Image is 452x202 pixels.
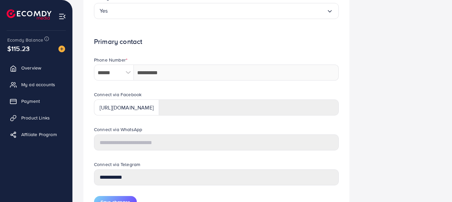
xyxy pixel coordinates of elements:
img: image [58,46,65,52]
span: $115.23 [7,44,30,53]
label: Connect via Telegram [94,161,140,168]
label: Connect via WhatsApp [94,126,142,133]
span: Payment [21,98,40,104]
span: Yes [100,6,108,16]
a: Payment [5,95,67,108]
label: Connect via Facebook [94,91,141,98]
span: Overview [21,65,41,71]
img: menu [58,13,66,20]
a: My ad accounts [5,78,67,91]
a: Overview [5,61,67,75]
div: [URL][DOMAIN_NAME] [94,100,159,115]
span: Ecomdy Balance [7,37,43,43]
a: Affiliate Program [5,128,67,141]
img: logo [7,9,51,20]
span: Affiliate Program [21,131,57,138]
span: My ad accounts [21,81,55,88]
input: Search for option [108,6,326,16]
span: Product Links [21,114,50,121]
div: Search for option [94,3,339,19]
label: Phone Number [94,57,128,63]
iframe: Chat [424,172,447,197]
h1: Primary contact [94,38,339,46]
a: Product Links [5,111,67,124]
